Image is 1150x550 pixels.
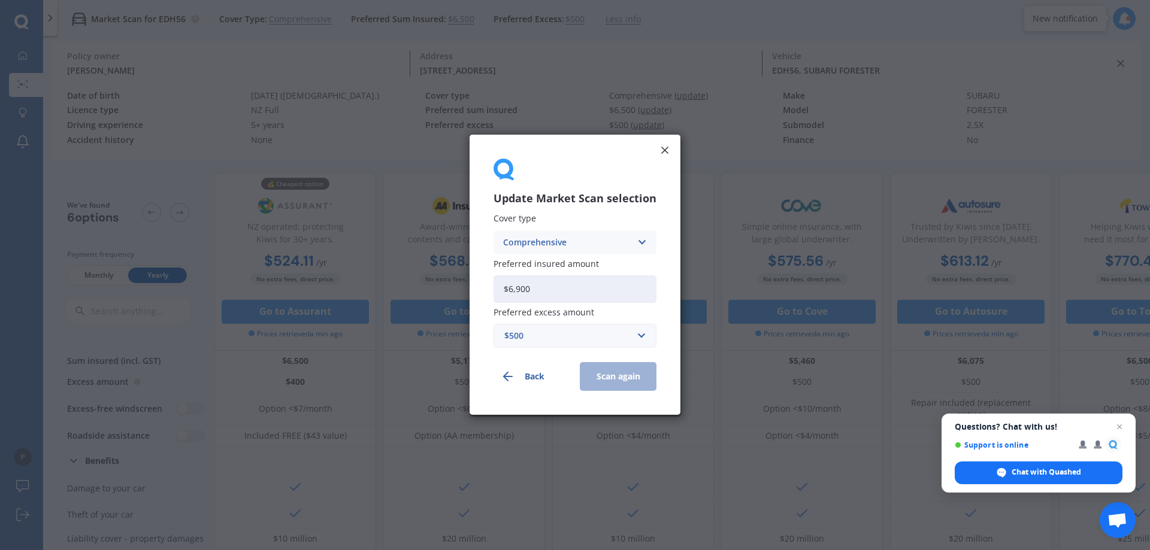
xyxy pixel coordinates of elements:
span: Support is online [955,440,1070,449]
span: Preferred insured amount [494,258,599,269]
span: Preferred excess amount [494,307,594,318]
div: Chat with Quashed [955,461,1122,484]
h3: Update Market Scan selection [494,192,656,206]
span: Cover type [494,213,536,224]
div: Comprehensive [503,236,631,249]
button: Back [494,363,570,391]
div: Open chat [1100,502,1136,538]
span: Chat with Quashed [1012,467,1081,478]
span: Questions? Chat with us! [955,422,1122,432]
span: Close chat [1112,420,1127,434]
input: Enter amount [494,275,656,303]
div: $500 [504,330,631,343]
button: Scan again [580,363,656,391]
